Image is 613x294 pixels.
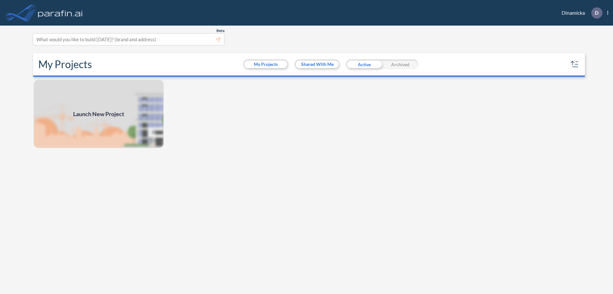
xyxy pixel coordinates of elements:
[552,7,608,19] div: Dinamicka
[595,10,599,16] p: D
[346,60,382,69] div: Active
[570,59,580,69] button: sort
[73,110,124,118] span: Launch New Project
[33,79,164,148] a: Launch New Project
[216,28,224,33] span: Beta
[296,60,339,68] button: Shared With Me
[38,58,92,70] h2: My Projects
[37,6,84,19] img: logo
[244,60,287,68] button: My Projects
[382,60,418,69] div: Archived
[33,79,164,148] img: add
